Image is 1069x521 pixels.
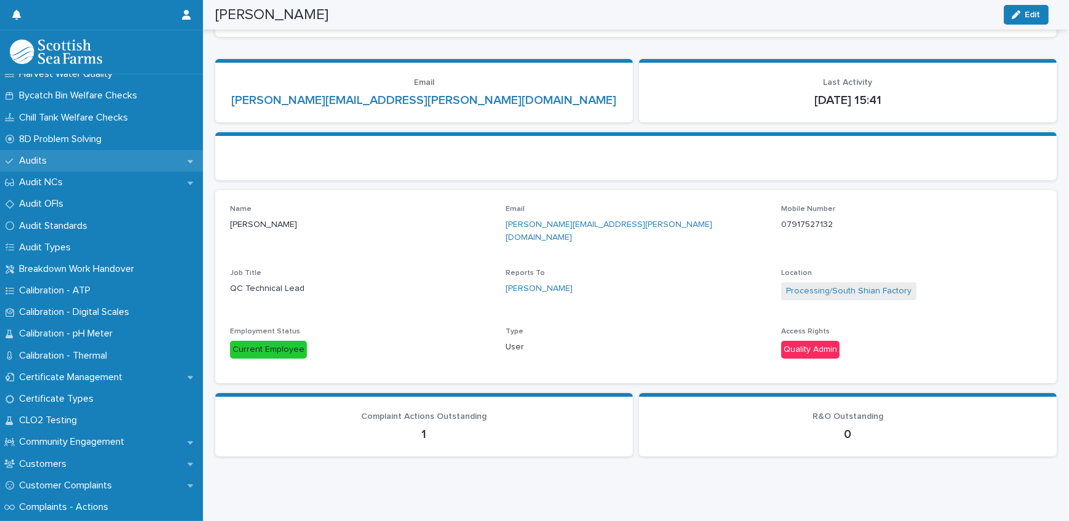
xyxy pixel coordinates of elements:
span: Edit [1025,10,1041,19]
p: Customer Complaints [14,480,122,491]
a: 07917527132 [781,220,833,229]
a: [PERSON_NAME] [506,282,573,295]
a: Processing/South Shian Factory [786,285,912,298]
p: Audit Types [14,242,81,253]
p: User [506,341,766,354]
span: Type [506,328,523,335]
span: Email [414,78,434,87]
p: Calibration - Digital Scales [14,306,139,318]
p: 1 [230,427,618,442]
span: Name [230,205,252,213]
p: Certificate Types [14,393,103,405]
span: Complaint Actions Outstanding [362,412,487,421]
p: Audits [14,155,57,167]
p: 8D Problem Solving [14,133,111,145]
h2: [PERSON_NAME] [215,6,328,24]
p: Harvest Water Quality [14,68,122,80]
div: Quality Admin [781,341,840,359]
span: Email [506,205,525,213]
p: Chill Tank Welfare Checks [14,112,138,124]
p: Audit OFIs [14,198,73,210]
p: Community Engagement [14,436,134,448]
a: [PERSON_NAME][EMAIL_ADDRESS][PERSON_NAME][DOMAIN_NAME] [232,94,617,106]
span: Last Activity [824,78,873,87]
span: Job Title [230,269,261,277]
p: [PERSON_NAME] [230,218,491,231]
span: Reports To [506,269,545,277]
p: Certificate Management [14,372,132,383]
span: Mobile Number [781,205,835,213]
span: Employment Status [230,328,300,335]
p: CLO2 Testing [14,415,87,426]
span: Location [781,269,812,277]
div: Current Employee [230,341,307,359]
p: [DATE] 15:41 [654,93,1042,108]
p: Audit NCs [14,177,73,188]
a: [PERSON_NAME][EMAIL_ADDRESS][PERSON_NAME][DOMAIN_NAME] [506,220,712,242]
span: Access Rights [781,328,830,335]
p: Complaints - Actions [14,501,118,513]
p: Bycatch Bin Welfare Checks [14,90,147,101]
p: Calibration - Thermal [14,350,117,362]
p: Calibration - pH Meter [14,328,122,340]
p: 0 [654,427,1042,442]
button: Edit [1004,5,1049,25]
p: Breakdown Work Handover [14,263,144,275]
img: mMrefqRFQpe26GRNOUkG [10,39,102,64]
p: Calibration - ATP [14,285,100,296]
span: R&O Outstanding [813,412,883,421]
p: Customers [14,458,76,470]
p: Audit Standards [14,220,97,232]
p: QC Technical Lead [230,282,491,295]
